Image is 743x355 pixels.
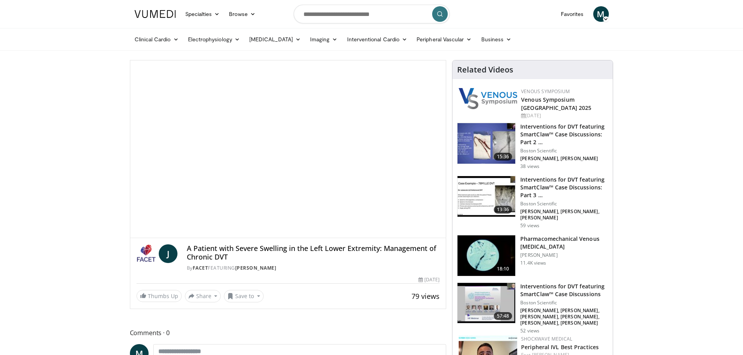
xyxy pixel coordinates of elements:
a: Shockwave Medical [521,336,572,342]
a: Business [477,32,516,47]
p: [PERSON_NAME] [520,252,608,258]
span: Comments 0 [130,328,447,338]
a: Browse [224,6,260,22]
img: 2a48c003-e98e-48d3-b35d-cd884c9ceb83.150x105_q85_crop-smart_upscale.jpg [458,235,515,276]
button: Save to [224,290,264,302]
img: f80d5c17-e695-4770-8d66-805e03df8342.150x105_q85_crop-smart_upscale.jpg [458,283,515,323]
p: 38 views [520,163,539,170]
span: 18:10 [494,265,512,273]
a: Specialties [181,6,225,22]
div: [DATE] [418,276,440,283]
a: 57:48 Interventions for DVT featuring SmartClaw™ Case Discussions Boston Scientific [PERSON_NAME]... [457,283,608,334]
p: Boston Scientific [520,148,608,154]
h3: Pharmacomechanical Venous [MEDICAL_DATA] [520,235,608,251]
a: M [593,6,609,22]
img: c7c8053f-07ab-4f92-a446-8a4fb167e281.150x105_q85_crop-smart_upscale.jpg [458,176,515,217]
h4: A Patient with Severe Swelling in the Left Lower Extremity: Management of Chronic DVT [187,244,440,261]
a: J [159,244,177,263]
a: Peripheral IVL Best Practices [521,343,599,351]
span: 79 views [411,291,440,301]
a: Venous Symposium [GEOGRAPHIC_DATA] 2025 [521,96,591,111]
span: 57:48 [494,312,512,320]
a: Clinical Cardio [130,32,183,47]
p: 11.4K views [520,260,546,266]
h3: Interventions for DVT featuring SmartClaw™ Case Discussions: Part 2 … [520,123,608,146]
a: 13:36 Interventions for DVT featuring SmartClaw™ Case Discussions: Part 3 … Boston Scientific [PE... [457,176,608,229]
a: Imaging [305,32,342,47]
a: [PERSON_NAME] [235,265,277,271]
a: Interventional Cardio [342,32,412,47]
div: By FEATURING [187,265,440,272]
p: Boston Scientific [520,300,608,306]
a: 15:36 Interventions for DVT featuring SmartClaw™ Case Discussions: Part 2 … Boston Scientific [PE... [457,123,608,170]
h4: Related Videos [457,65,513,74]
a: Peripheral Vascular [412,32,476,47]
a: Thumbs Up [137,290,182,302]
div: [DATE] [521,112,606,119]
a: Favorites [556,6,589,22]
a: [MEDICAL_DATA] [245,32,305,47]
a: FACET [193,265,208,271]
img: c9201aff-c63c-4c30-aa18-61314b7b000e.150x105_q85_crop-smart_upscale.jpg [458,123,515,164]
p: [PERSON_NAME], [PERSON_NAME], [PERSON_NAME] [520,208,608,221]
input: Search topics, interventions [294,5,450,23]
p: Boston Scientific [520,201,608,207]
span: 15:36 [494,153,512,161]
h3: Interventions for DVT featuring SmartClaw™ Case Discussions [520,283,608,298]
p: 59 views [520,223,539,229]
p: 52 views [520,328,539,334]
a: Electrophysiology [183,32,245,47]
img: FACET [137,244,156,263]
img: VuMedi Logo [135,10,176,18]
a: Venous Symposium [521,88,570,95]
button: Share [185,290,221,302]
p: [PERSON_NAME], [PERSON_NAME] [520,155,608,162]
span: 13:36 [494,206,512,214]
video-js: Video Player [130,60,446,238]
p: [PERSON_NAME], [PERSON_NAME], [PERSON_NAME], [PERSON_NAME], [PERSON_NAME], [PERSON_NAME] [520,307,608,326]
a: 18:10 Pharmacomechanical Venous [MEDICAL_DATA] [PERSON_NAME] 11.4K views [457,235,608,276]
h3: Interventions for DVT featuring SmartClaw™ Case Discussions: Part 3 … [520,176,608,199]
img: 38765b2d-a7cd-4379-b3f3-ae7d94ee6307.png.150x105_q85_autocrop_double_scale_upscale_version-0.2.png [459,88,517,109]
